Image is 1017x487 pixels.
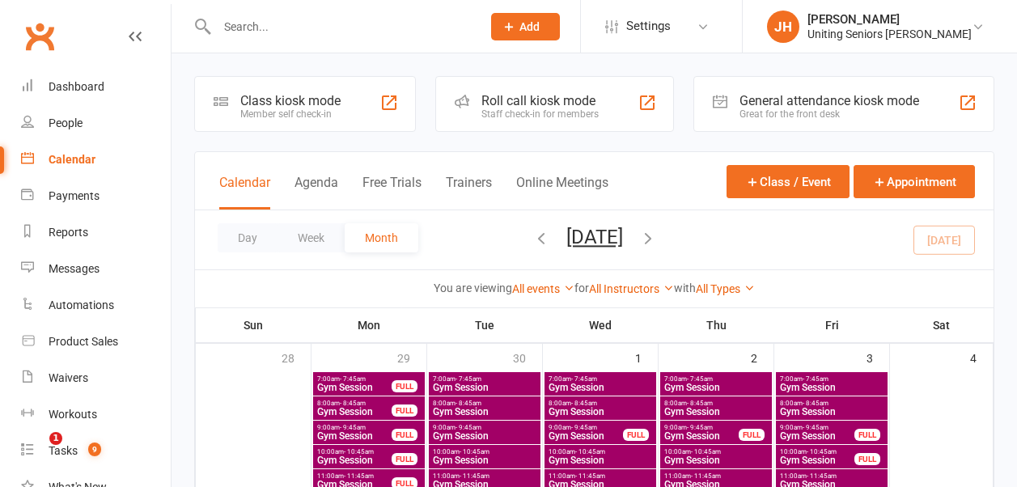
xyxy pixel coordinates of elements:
button: Appointment [854,165,975,198]
div: 29 [397,344,426,371]
span: Gym Session [779,407,884,417]
a: Product Sales [21,324,171,360]
span: 9:00am [548,424,624,431]
div: 4 [970,344,993,371]
a: Payments [21,178,171,214]
span: - 11:45am [575,472,605,480]
button: Class / Event [727,165,850,198]
a: All Instructors [589,282,674,295]
span: - 9:45am [456,424,481,431]
span: 8:00am [548,400,653,407]
span: 8:00am [779,400,884,407]
span: Gym Session [548,407,653,417]
span: Gym Session [663,383,769,392]
div: FULL [854,453,880,465]
div: Reports [49,226,88,239]
div: 1 [635,344,658,371]
span: - 8:45am [456,400,481,407]
div: 28 [282,344,311,371]
div: Payments [49,189,100,202]
div: Member self check-in [240,108,341,120]
span: - 11:45am [344,472,374,480]
span: Gym Session [548,431,624,441]
th: Fri [774,308,890,342]
button: Free Trials [362,175,422,210]
span: 8:00am [663,400,769,407]
strong: with [674,282,696,294]
div: [PERSON_NAME] [807,12,972,27]
span: Gym Session [779,455,855,465]
button: Online Meetings [516,175,608,210]
span: Gym Session [432,407,537,417]
div: Uniting Seniors [PERSON_NAME] [807,27,972,41]
button: Calendar [219,175,270,210]
span: 10:00am [548,448,653,455]
span: Gym Session [432,383,537,392]
span: - 9:45am [340,424,366,431]
div: People [49,116,83,129]
button: Trainers [446,175,492,210]
span: Gym Session [663,431,739,441]
div: Automations [49,299,114,311]
span: - 10:45am [460,448,489,455]
div: General attendance kiosk mode [739,93,919,108]
span: Gym Session [432,455,537,465]
span: - 8:45am [340,400,366,407]
span: Add [519,20,540,33]
span: 8:00am [432,400,537,407]
th: Sun [196,308,311,342]
th: Tue [427,308,543,342]
span: 11:00am [432,472,537,480]
span: Gym Session [316,455,392,465]
button: Agenda [295,175,338,210]
span: Gym Session [548,455,653,465]
div: FULL [623,429,649,441]
span: - 7:45am [571,375,597,383]
span: 11:00am [779,472,884,480]
span: 11:00am [548,472,653,480]
span: 7:00am [432,375,537,383]
strong: for [574,282,589,294]
span: 9:00am [316,424,392,431]
span: - 8:45am [803,400,828,407]
span: - 8:45am [687,400,713,407]
span: Gym Session [432,431,537,441]
a: Dashboard [21,69,171,105]
span: 9 [88,443,101,456]
span: Gym Session [316,383,392,392]
div: Dashboard [49,80,104,93]
span: 9:00am [779,424,855,431]
span: Gym Session [663,455,769,465]
span: Gym Session [316,431,392,441]
a: Clubworx [19,16,60,57]
strong: You are viewing [434,282,512,294]
a: Workouts [21,396,171,433]
span: - 9:45am [571,424,597,431]
span: 10:00am [316,448,392,455]
div: FULL [392,380,417,392]
span: 8:00am [316,400,392,407]
div: Roll call kiosk mode [481,93,599,108]
span: - 7:45am [340,375,366,383]
iframe: Intercom live chat [16,432,55,471]
span: 10:00am [432,448,537,455]
span: 10:00am [663,448,769,455]
button: Month [345,223,418,252]
span: - 10:45am [575,448,605,455]
div: FULL [392,453,417,465]
div: Messages [49,262,100,275]
input: Search... [212,15,470,38]
span: - 11:45am [460,472,489,480]
span: 9:00am [432,424,537,431]
span: - 10:45am [807,448,837,455]
th: Sat [890,308,994,342]
th: Mon [311,308,427,342]
span: 11:00am [316,472,392,480]
span: - 9:45am [687,424,713,431]
div: 30 [513,344,542,371]
div: Class kiosk mode [240,93,341,108]
span: 7:00am [779,375,884,383]
a: Messages [21,251,171,287]
th: Wed [543,308,659,342]
div: FULL [854,429,880,441]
